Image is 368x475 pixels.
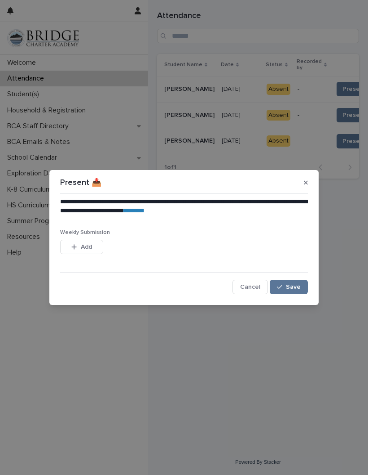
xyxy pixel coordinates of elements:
span: Add [81,244,92,250]
span: Weekly Submission [60,230,110,235]
button: Cancel [232,280,268,294]
span: Save [286,284,301,290]
button: Add [60,240,103,254]
span: Cancel [240,284,260,290]
p: Present 📥 [60,178,101,188]
button: Save [270,280,308,294]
